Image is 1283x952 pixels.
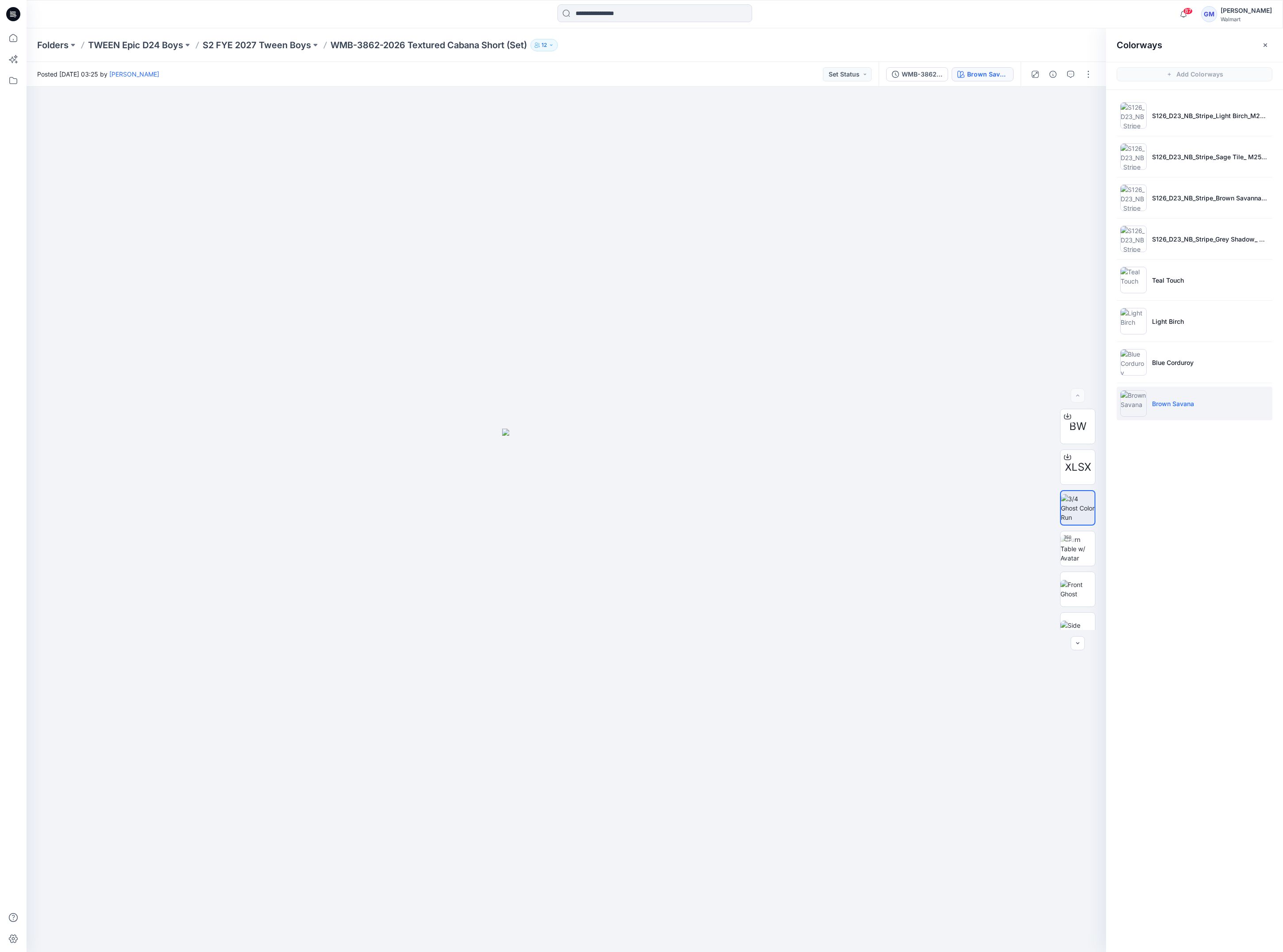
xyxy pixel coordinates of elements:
img: S126_D23_NB_Stripe_Light Birch_M25108E [1120,102,1147,129]
div: Walmart [1221,16,1272,23]
a: Folders [37,39,69,51]
div: [PERSON_NAME] [1221,5,1272,16]
img: Light Birch [1120,308,1147,334]
p: S126_D23_NB_Stripe_Sage Tile_ M25108B [1152,152,1269,161]
span: BW [1069,418,1087,434]
img: 3/4 Ghost Color Run [1061,494,1095,522]
img: Front Ghost [1060,580,1095,599]
a: S2 FYE 2027 Tween Boys [203,39,311,51]
a: [PERSON_NAME] [109,70,159,78]
img: Side Ghost [1060,621,1095,639]
img: eyJhbGciOiJIUzI1NiIsImtpZCI6IjAiLCJzbHQiOiJzZXMiLCJ0eXAiOiJKV1QifQ.eyJkYXRhIjp7InR5cGUiOiJzdG9yYW... [502,429,630,952]
p: Blue Corduroy [1152,358,1194,367]
div: WMB-3862-2026 Textured Cabana Short (Set)_Full Colorway [902,69,942,79]
span: 87 [1183,8,1193,15]
p: Teal Touch [1152,276,1184,285]
p: S126_D23_NB_Stripe_Grey Shadow_ M25108F [1152,234,1269,244]
p: Brown Savana [1152,399,1194,408]
button: 12 [530,39,558,51]
a: TWEEN Epic D24 Boys [88,39,183,51]
img: S126_D23_NB_Stripe_Sage Tile_ M25108B [1120,143,1147,170]
h2: Colorways [1117,40,1162,50]
img: Teal Touch [1120,267,1147,293]
span: XLSX [1065,459,1091,475]
p: Light Birch [1152,317,1184,326]
img: S126_D23_NB_Stripe_Brown Savanna_ M25108C [1120,184,1147,211]
img: Blue Corduroy [1120,349,1147,376]
span: Posted [DATE] 03:25 by [37,69,159,79]
div: Brown Savana [967,69,1008,79]
img: S126_D23_NB_Stripe_Grey Shadow_ M25108F [1120,226,1147,252]
button: WMB-3862-2026 Textured Cabana Short (Set)_Full Colorway [886,67,948,81]
button: Brown Savana [952,67,1014,81]
p: WMB-3862-2026 Textured Cabana Short (Set) [330,39,527,51]
button: Details [1046,67,1060,81]
div: GM [1201,6,1217,22]
p: S126_D23_NB_Stripe_Light Birch_M25108E [1152,111,1269,120]
p: 12 [542,40,547,50]
img: Turn Table w/ Avatar [1060,535,1095,563]
img: Brown Savana [1120,390,1147,417]
p: S126_D23_NB_Stripe_Brown Savanna_ M25108C [1152,193,1269,203]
